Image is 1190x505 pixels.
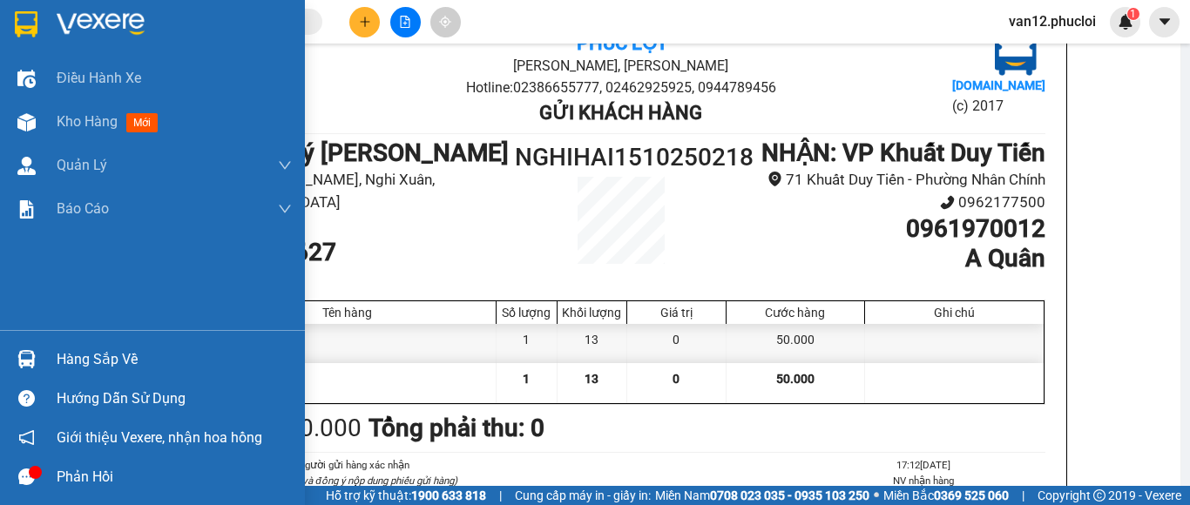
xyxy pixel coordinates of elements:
[952,95,1045,117] li: (c) 2017
[338,77,903,98] li: Hotline: 02386655777, 02462925925, 0944789456
[17,70,36,88] img: warehouse-icon
[940,195,955,210] span: phone
[632,306,721,320] div: Giá trị
[1093,489,1105,502] span: copyright
[57,198,109,219] span: Báo cáo
[18,429,35,446] span: notification
[197,214,515,238] li: 0832791106
[558,324,627,363] div: 13
[501,306,552,320] div: Số lượng
[627,324,727,363] div: 0
[995,10,1110,32] span: van12.phucloi
[368,414,544,442] b: Tổng phải thu: 0
[439,16,451,28] span: aim
[995,34,1037,76] img: logo.jpg
[197,238,515,267] h1: 0816703627
[874,492,879,499] span: ⚪️
[539,102,702,124] b: Gửi khách hàng
[17,200,36,219] img: solution-icon
[562,306,622,320] div: Khối lượng
[1130,8,1136,20] span: 1
[399,16,411,28] span: file-add
[1118,14,1133,30] img: icon-new-feature
[57,154,107,176] span: Quản Lý
[197,266,515,296] h1: chị mười
[326,486,486,505] span: Hỗ trợ kỹ thuật:
[727,168,1045,192] li: 71 Khuất Duy Tiến - Phường Nhân Chính
[17,157,36,175] img: warehouse-icon
[278,202,292,216] span: down
[359,16,371,28] span: plus
[1157,14,1173,30] span: caret-down
[126,113,158,132] span: mới
[727,324,865,363] div: 50.000
[57,464,292,490] div: Phản hồi
[883,486,1009,505] span: Miền Bắc
[497,324,558,363] div: 1
[673,372,680,386] span: 0
[761,138,1045,167] b: NHẬN : VP Khuất Duy Tiến
[1022,486,1024,505] span: |
[232,457,475,473] li: Người gửi hàng xác nhận
[934,488,1009,502] strong: 0369 525 060
[411,488,486,502] strong: 1900 633 818
[523,372,530,386] span: 1
[430,7,461,37] button: aim
[57,386,292,412] div: Hướng dẫn sử dụng
[18,390,35,407] span: question-circle
[349,7,380,37] button: plus
[17,113,36,131] img: warehouse-icon
[197,138,509,167] b: GỬI : Đại lý [PERSON_NAME]
[655,486,869,505] span: Miền Nam
[1149,7,1180,37] button: caret-down
[767,172,782,186] span: environment
[57,427,262,448] span: Giới thiệu Vexere, nhận hoa hồng
[585,372,598,386] span: 13
[710,488,869,502] strong: 0708 023 035 - 0935 103 250
[869,306,1039,320] div: Ghi chú
[278,158,292,172] span: down
[1127,8,1139,20] sup: 1
[57,67,141,89] span: Điều hành xe
[250,475,457,487] i: (Tôi đã đọc và đồng ý nộp dung phiếu gửi hàng)
[727,244,1045,273] h1: A Quân
[727,214,1045,244] h1: 0961970012
[802,473,1045,488] li: NV nhận hàng
[515,486,651,505] span: Cung cấp máy in - giấy in:
[199,324,497,363] div: thực phẩm
[731,306,860,320] div: Cước hàng
[57,347,292,373] div: Hàng sắp về
[802,457,1045,473] li: 17:12[DATE]
[203,306,491,320] div: Tên hàng
[727,191,1045,214] li: 0962177500
[776,372,815,386] span: 50.000
[197,168,515,214] li: Chợ [PERSON_NAME], Nghi Xuân, [GEOGRAPHIC_DATA]
[15,11,37,37] img: logo-vxr
[952,78,1045,92] b: [DOMAIN_NAME]
[390,7,421,37] button: file-add
[515,138,727,177] h1: NGHIHAI1510250218
[17,350,36,368] img: warehouse-icon
[338,55,903,77] li: [PERSON_NAME], [PERSON_NAME]
[57,113,118,130] span: Kho hàng
[18,468,35,485] span: message
[499,486,502,505] span: |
